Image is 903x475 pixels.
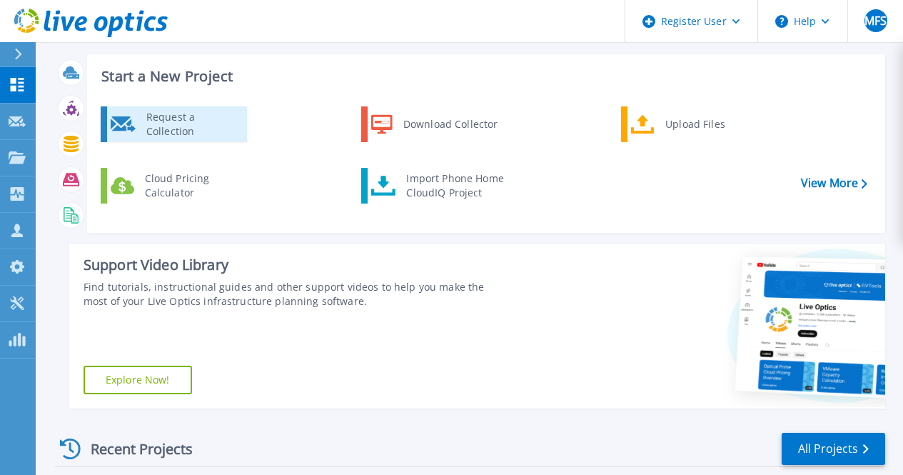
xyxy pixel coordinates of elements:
a: Download Collector [361,106,508,142]
div: Request a Collection [139,110,243,139]
div: Upload Files [658,110,764,139]
div: Recent Projects [55,431,212,466]
a: View More [801,176,867,190]
a: Request a Collection [101,106,247,142]
div: Find tutorials, instructional guides and other support videos to help you make the most of your L... [84,280,508,309]
a: All Projects [782,433,885,465]
div: Support Video Library [84,256,508,274]
h3: Start a New Project [101,69,867,84]
a: Explore Now! [84,366,192,394]
div: Cloud Pricing Calculator [138,171,243,200]
div: Import Phone Home CloudIQ Project [399,171,510,200]
div: Download Collector [396,110,504,139]
a: Cloud Pricing Calculator [101,168,247,204]
a: Upload Files [621,106,767,142]
span: MFS [864,15,887,26]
